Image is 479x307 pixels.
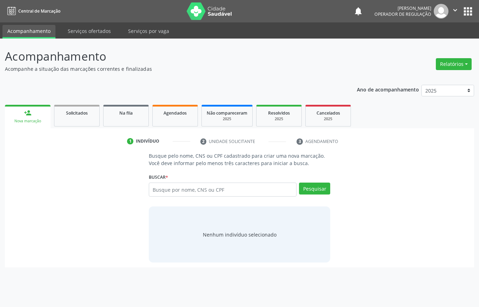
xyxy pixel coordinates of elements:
span: Na fila [119,110,133,116]
p: Ano de acompanhamento [357,85,419,94]
div: Nenhum indivíduo selecionado [203,231,277,238]
a: Serviços por vaga [123,25,174,37]
span: Cancelados [317,110,340,116]
i:  [451,6,459,14]
div: Indivíduo [136,138,159,144]
div: 2025 [261,116,297,122]
div: person_add [24,109,32,117]
label: Buscar [149,172,168,183]
button: Pesquisar [299,183,330,195]
p: Busque pelo nome, CNS ou CPF cadastrado para criar uma nova marcação. Você deve informar pelo men... [149,152,330,167]
p: Acompanhamento [5,48,333,65]
a: Acompanhamento [2,25,55,39]
span: Central de Marcação [18,8,60,14]
span: Agendados [164,110,187,116]
input: Busque por nome, CNS ou CPF [149,183,297,197]
div: 1 [127,138,133,144]
button: Relatórios [436,58,472,70]
span: Resolvidos [268,110,290,116]
p: Acompanhe a situação das marcações correntes e finalizadas [5,65,333,73]
div: [PERSON_NAME] [374,5,431,11]
span: Operador de regulação [374,11,431,17]
div: 2025 [207,116,247,122]
img: img [434,4,448,19]
div: Nova marcação [10,118,46,124]
span: Solicitados [66,110,88,116]
button: apps [462,5,474,18]
button: notifications [353,6,363,16]
span: Não compareceram [207,110,247,116]
a: Central de Marcação [5,5,60,17]
div: 2025 [311,116,346,122]
a: Serviços ofertados [63,25,116,37]
button:  [448,4,462,19]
